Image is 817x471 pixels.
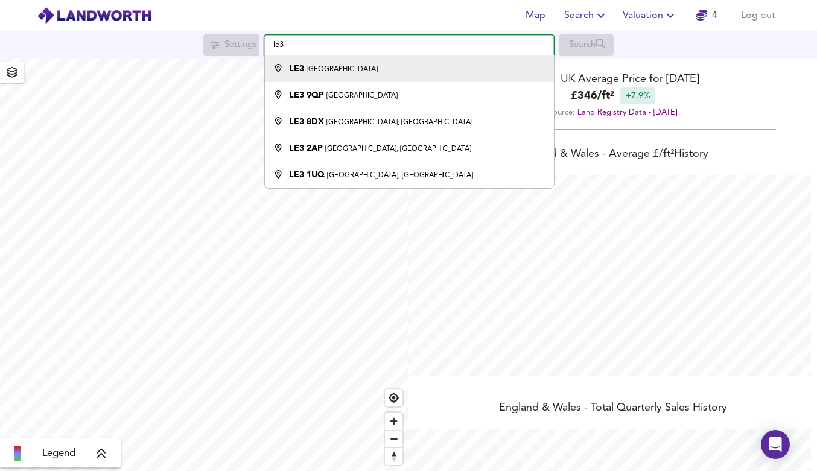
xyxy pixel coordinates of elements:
small: [GEOGRAPHIC_DATA], [GEOGRAPHIC_DATA] [326,119,472,126]
span: Zoom out [385,431,402,447]
small: [GEOGRAPHIC_DATA], [GEOGRAPHIC_DATA] [327,172,473,179]
div: Search for a location first or explore the map [203,34,259,56]
small: [GEOGRAPHIC_DATA] [307,66,378,73]
input: Enter a location... [264,35,554,55]
span: Legend [42,446,75,461]
small: [GEOGRAPHIC_DATA] [326,92,398,100]
strong: LE3 2AP [289,144,323,153]
a: Land Registry Data - [DATE] [577,109,677,116]
button: Find my location [385,389,402,406]
b: £ 346 / ft² [571,88,614,104]
span: Log out [741,7,775,24]
strong: LE3 8DX [289,118,324,126]
button: Valuation [618,4,682,28]
button: Log out [736,4,780,28]
strong: LE3 1UQ [289,171,325,179]
button: Zoom in [385,413,402,430]
img: logo [37,7,152,25]
div: England & Wales - Average £/ ft² History [408,147,817,163]
span: Map [521,7,550,24]
span: Valuation [623,7,678,24]
button: Map [516,4,555,28]
div: Source: [408,104,817,121]
button: 4 [687,4,726,28]
span: Search [564,7,608,24]
small: [GEOGRAPHIC_DATA], [GEOGRAPHIC_DATA] [325,145,471,153]
strong: LE3 [289,65,304,73]
button: Search [559,4,613,28]
a: 4 [696,7,717,24]
div: +7.9% [620,87,655,104]
div: England & Wales - Total Quarterly Sales History [408,400,817,417]
div: UK Average Price for [DATE] [408,71,817,87]
button: Zoom out [385,430,402,447]
div: Open Intercom Messenger [761,430,790,459]
button: Reset bearing to north [385,447,402,465]
strong: LE3 9QP [289,91,324,100]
